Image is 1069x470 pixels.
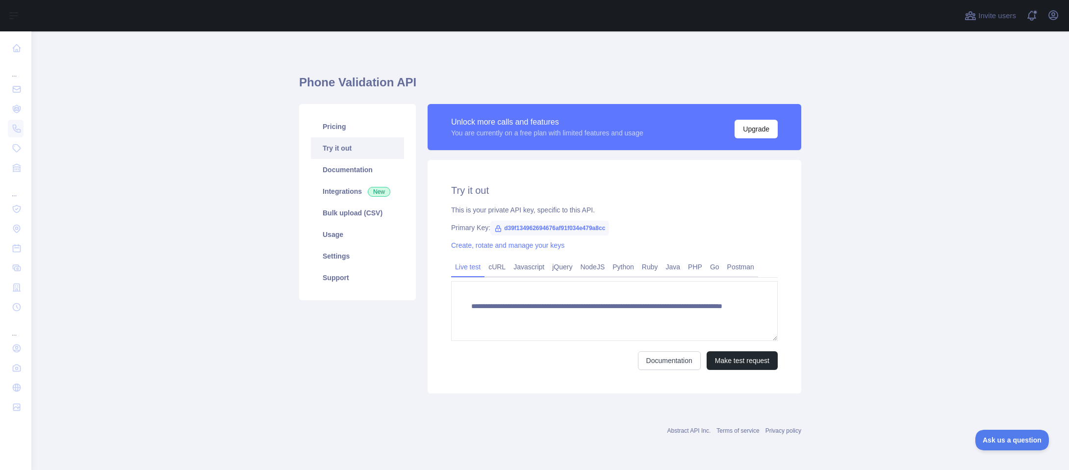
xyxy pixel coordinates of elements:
[975,430,1049,450] iframe: Toggle Customer Support
[311,245,404,267] a: Settings
[311,159,404,181] a: Documentation
[451,116,643,128] div: Unlock more calls and features
[311,224,404,245] a: Usage
[765,427,801,434] a: Privacy policy
[451,183,778,197] h2: Try it out
[490,221,609,235] span: d39f134962694676af91f034e479a8cc
[299,75,801,98] h1: Phone Validation API
[723,259,758,275] a: Postman
[311,137,404,159] a: Try it out
[451,259,484,275] a: Live test
[706,259,723,275] a: Go
[638,259,662,275] a: Ruby
[451,241,564,249] a: Create, rotate and manage your keys
[8,318,24,338] div: ...
[716,427,759,434] a: Terms of service
[311,116,404,137] a: Pricing
[576,259,609,275] a: NodeJS
[609,259,638,275] a: Python
[311,202,404,224] a: Bulk upload (CSV)
[451,223,778,233] div: Primary Key:
[963,8,1018,24] button: Invite users
[978,10,1016,22] span: Invite users
[662,259,685,275] a: Java
[368,187,390,197] span: New
[548,259,576,275] a: jQuery
[509,259,548,275] a: Javascript
[8,179,24,198] div: ...
[684,259,706,275] a: PHP
[311,267,404,288] a: Support
[484,259,509,275] a: cURL
[451,128,643,138] div: You are currently on a free plan with limited features and usage
[451,205,778,215] div: This is your private API key, specific to this API.
[735,120,778,138] button: Upgrade
[707,351,778,370] button: Make test request
[311,181,404,202] a: Integrations New
[8,59,24,78] div: ...
[638,351,701,370] a: Documentation
[667,427,711,434] a: Abstract API Inc.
